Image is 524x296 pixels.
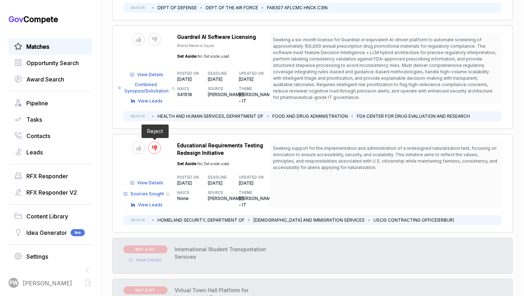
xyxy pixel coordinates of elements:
[177,161,197,166] span: Set Aside:
[177,175,197,180] h5: POSTED ON
[239,175,258,180] h5: UPDATED ON
[123,286,168,294] span: NOT A FIT
[137,72,163,78] span: View Details
[239,86,258,91] h5: THEME
[14,172,86,180] a: RFX Responder
[26,59,79,67] span: Opportunity Search
[273,37,496,100] span: Seeking a six-month license for Guardrail or equivalent AI-driven platform to automate screening ...
[14,115,86,124] a: Tasks
[9,15,24,24] span: Gov
[26,148,43,157] span: Leads
[26,42,49,51] span: Matches
[208,91,239,98] p: [PERSON_NAME]
[14,59,86,67] a: Opportunity Search
[136,257,162,263] span: View Details
[177,190,197,195] h5: NAICS
[197,54,229,59] span: No Set aside used
[208,190,227,195] h5: SOURCE
[26,188,77,197] span: RFX Responder V2
[253,217,365,223] li: [DEMOGRAPHIC_DATA] AND IMMIGRATION SERVICES
[272,113,348,120] li: FOOD AND DRUG ADMINISTRATION
[124,81,169,94] span: Combined Synopsis/Solicitation
[374,217,454,223] li: USCIS CONTRACTING OFFICE(ERBUR)
[26,172,68,180] span: RFX Responder
[239,190,258,195] h5: THEME
[26,132,50,140] span: Contacts
[177,43,214,48] span: Brand Name or Equal
[9,14,92,24] h1: Compete
[208,86,227,91] h5: SOURCE
[71,229,85,236] span: Beta
[177,142,263,156] span: Educational Requirements Testing Redesign Initiative
[14,148,86,157] a: Leads
[123,245,168,253] span: NOT A FIT
[14,188,86,197] a: RFX Responder V2
[158,113,263,120] li: HEALTH AND HUMAN SERVICES, DEPARTMENT OF
[273,146,497,170] span: Seeking support for the implementation and administration of a redesigned naturalization test, fo...
[177,76,208,83] p: [DATE]
[26,99,48,107] span: Pipeline
[23,279,72,287] span: [PERSON_NAME]
[177,54,197,59] span: Set Aside:
[177,180,208,186] p: [DATE]
[130,218,145,222] h5: ISSUED BY
[118,81,169,94] a: Combined Synopsis/Solicitation
[239,180,270,186] p: [DATE]
[208,195,239,202] p: [PERSON_NAME]
[239,71,258,76] h5: UPDATED ON
[177,86,197,91] h5: NAICS
[10,279,18,287] span: PW
[14,42,86,51] a: Matches
[208,76,239,83] p: [DATE]
[158,5,197,11] li: DEPT OF DEFENSE
[26,212,68,221] span: Content Library
[158,217,245,223] li: HOMELAND SECURITY, DEPARTMENT OF
[177,91,208,98] p: 541519
[239,76,270,83] p: [DATE]
[239,91,270,104] p: [PERSON_NAME] - IT
[130,6,145,10] h5: ISSUED BY
[14,132,86,140] a: Contacts
[175,246,266,260] span: International Student Transportation Services
[208,180,239,186] p: [DATE]
[26,75,64,84] span: Award Search
[177,195,208,202] p: None
[208,175,227,180] h5: DEADLINE
[177,34,256,40] span: Guardrail AI Software Licensing
[14,75,86,84] a: Award Search
[130,191,164,197] span: Sources Sought
[26,252,48,261] span: Settings
[267,5,328,11] li: FA8307 AFLCMC HNCK C3IN
[138,202,163,208] span: View Leads
[14,212,86,221] a: Content Library
[14,228,86,237] a: Idea GeneratorBeta
[177,71,197,76] h5: POSTED ON
[123,191,164,197] a: Sources Sought
[26,228,67,237] span: Idea Generator
[26,115,42,124] span: Tasks
[357,113,470,120] li: FDA CENTER FOR DRUG EVALUATION AND RESEARCH
[138,98,163,104] span: View Leads
[239,195,270,208] p: [PERSON_NAME] - IT
[14,252,86,261] a: Settings
[137,180,163,186] span: View Details
[130,114,145,118] h5: ISSUED BY
[208,71,227,76] h5: DEADLINE
[14,99,86,107] a: Pipeline
[197,161,229,166] span: No Set aside used
[206,5,258,11] li: DEPT OF THE AIR FORCE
